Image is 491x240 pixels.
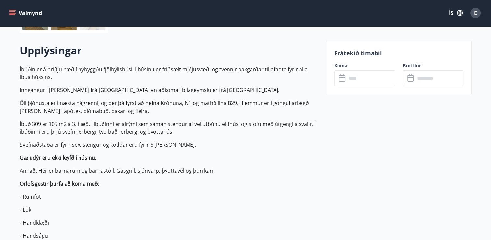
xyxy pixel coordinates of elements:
[446,7,466,19] button: ÍS
[8,7,44,19] button: menu
[20,86,318,94] p: Inngangur í [PERSON_NAME] frá [GEOGRAPHIC_DATA] en aðkoma í bílageymslu er frá [GEOGRAPHIC_DATA].
[403,62,463,69] label: Brottför
[20,180,99,187] strong: Orlofsgestir þurfa að koma með:
[20,232,318,240] p: - Handsápu
[20,193,318,201] p: - Rúmföt
[20,141,318,149] p: Svefnaðstaða er fyrir sex, sængur og koddar eru fyrir 6 [PERSON_NAME].
[474,9,477,17] span: E
[20,99,318,115] p: Öll þjónusta er í næsta nágrenni, og ber þá fyrst að nefna Krónuna, N1 og mathöllina B29. Hlemmur...
[20,120,318,136] p: Íbúð 309 er 105 m2 á 3. hæð. Í íbúðinni er alrými sem saman stendur af vel útbúnu eldhúsi og stof...
[20,219,318,227] p: - Handklæði
[20,43,318,58] h2: Upplýsingar
[334,62,395,69] label: Koma
[334,49,463,57] p: Frátekið tímabil
[20,154,96,161] strong: Gæludýr eru ekki leyfð í húsinu.
[468,5,483,21] button: E
[20,206,318,214] p: - Lök
[20,167,318,175] p: Annað: Hér er barnarúm og barnastóll. Gasgrill, sjónvarp, þvottavél og þurrkari.
[20,65,318,81] p: Íbúðin er á þriðju hæð í nýbyggðu fjölbýlishúsi. Í húsinu er friðsælt miðjusvæði og tvennir þakga...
